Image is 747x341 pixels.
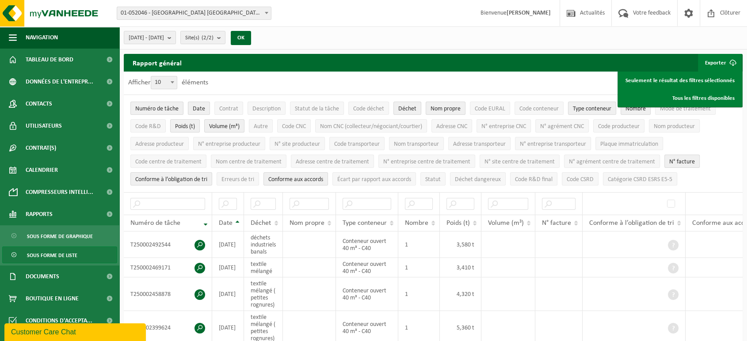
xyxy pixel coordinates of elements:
[425,176,441,183] span: Statut
[216,159,282,165] span: Nom centre de traitement
[212,258,244,277] td: [DATE]
[249,119,273,133] button: AutreAutre: Activate to sort
[263,172,328,186] button: Conforme aux accords : Activate to sort
[660,106,711,112] span: Mode de traitement
[398,258,440,277] td: 1
[4,322,148,341] iframe: chat widget
[446,220,470,227] span: Poids (t)
[170,119,200,133] button: Poids (t)Poids (t): Activate to sort
[254,123,268,130] span: Autre
[598,123,640,130] span: Code producteur
[334,141,380,148] span: Code transporteur
[26,203,53,225] span: Rapports
[337,176,411,183] span: Écart par rapport aux accords
[507,10,551,16] strong: [PERSON_NAME]
[124,258,212,277] td: T250002469171
[564,155,660,168] button: N° agrément centre de traitementN° agrément centre de traitement: Activate to sort
[219,220,232,227] span: Date
[296,159,369,165] span: Adresse centre de traitement
[448,137,511,150] button: Adresse transporteurAdresse transporteur: Activate to sort
[484,159,555,165] span: N° site centre de traitement
[515,176,553,183] span: Code R&D final
[426,102,465,115] button: Nom propreNom propre: Activate to sort
[600,141,658,148] span: Plaque immatriculation
[130,102,183,115] button: Numéro de tâcheNuméro de tâche: Activate to remove sorting
[244,231,283,258] td: déchets industriels banals
[130,172,212,186] button: Conforme à l’obligation de tri : Activate to sort
[336,231,398,258] td: Conteneur ouvert 40 m³ - C40
[26,93,52,115] span: Contacts
[244,258,283,277] td: textile mélangé
[669,159,695,165] span: N° facture
[198,141,260,148] span: N° entreprise producteur
[455,176,501,183] span: Déchet dangereux
[393,102,421,115] button: DéchetDéchet: Activate to sort
[130,155,206,168] button: Code centre de traitementCode centre de traitement: Activate to sort
[315,119,427,133] button: Nom CNC (collecteur/négociant/courtier)Nom CNC (collecteur/négociant/courtier): Activate to sort
[211,155,286,168] button: Nom centre de traitementNom centre de traitement: Activate to sort
[188,102,210,115] button: DateDate: Activate to sort
[26,310,92,332] span: Conditions d'accepta...
[698,54,742,72] button: Exporter
[117,7,271,20] span: 01-052046 - SAINT-GOBAIN ADFORS BELGIUM - BUGGENHOUT
[130,220,180,227] span: Numéro de tâche
[26,265,59,288] span: Documents
[470,102,510,115] button: Code EURALCode EURAL: Activate to sort
[625,106,646,112] span: Nombre
[336,258,398,277] td: Conteneur ouvert 40 m³ - C40
[353,106,384,112] span: Code déchet
[603,172,677,186] button: Catégorie CSRD ESRS E5-5Catégorie CSRD ESRS E5-5: Activate to sort
[193,137,265,150] button: N° entreprise producteurN° entreprise producteur: Activate to sort
[27,228,93,245] span: Sous forme de graphique
[185,31,213,45] span: Site(s)
[204,119,244,133] button: Volume (m³)Volume (m³): Activate to sort
[476,119,531,133] button: N° entreprise CNCN° entreprise CNC: Activate to sort
[420,172,446,186] button: StatutStatut: Activate to sort
[431,119,472,133] button: Adresse CNCAdresse CNC: Activate to sort
[214,102,243,115] button: ContratContrat: Activate to sort
[209,123,240,130] span: Volume (m³)
[398,277,440,311] td: 1
[654,123,695,130] span: Nom producteur
[251,220,271,227] span: Déchet
[124,54,191,72] h2: Rapport général
[124,231,212,258] td: T250002492544
[593,119,644,133] button: Code producteurCode producteur: Activate to sort
[343,220,387,227] span: Type conteneur
[2,246,117,263] a: Sous forme de liste
[336,277,398,311] td: Conteneur ouvert 40 m³ - C40
[649,119,700,133] button: Nom producteurNom producteur: Activate to sort
[219,106,238,112] span: Contrat
[290,102,344,115] button: Statut de la tâcheStatut de la tâche: Activate to sort
[135,106,179,112] span: Numéro de tâche
[135,176,207,183] span: Conforme à l’obligation de tri
[26,137,56,159] span: Contrat(s)
[431,106,461,112] span: Nom propre
[135,141,184,148] span: Adresse producteur
[128,79,208,86] label: Afficher éléments
[520,141,586,148] span: N° entreprise transporteur
[398,231,440,258] td: 1
[274,141,320,148] span: N° site producteur
[27,247,77,264] span: Sous forme de liste
[515,137,591,150] button: N° entreprise transporteurN° entreprise transporteur: Activate to sort
[130,119,166,133] button: Code R&DCode R&amp;D: Activate to sort
[573,106,611,112] span: Type conteneur
[124,31,176,44] button: [DATE] - [DATE]
[26,159,58,181] span: Calendrier
[405,220,428,227] span: Nombre
[2,227,117,244] a: Sous forme de graphique
[608,176,672,183] span: Catégorie CSRD ESRS E5-5
[569,159,655,165] span: N° agrément centre de traitement
[130,137,189,150] button: Adresse producteurAdresse producteur: Activate to sort
[515,102,564,115] button: Code conteneurCode conteneur: Activate to sort
[619,72,741,89] a: Seulement le résultat des filtres sélectionnés
[378,155,475,168] button: N° entreprise centre de traitementN° entreprise centre de traitement: Activate to sort
[175,123,195,130] span: Poids (t)
[151,76,177,89] span: 10
[567,176,594,183] span: Code CSRD
[221,176,254,183] span: Erreurs de tri
[212,277,244,311] td: [DATE]
[383,159,470,165] span: N° entreprise centre de traitement
[348,102,389,115] button: Code déchetCode déchet: Activate to sort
